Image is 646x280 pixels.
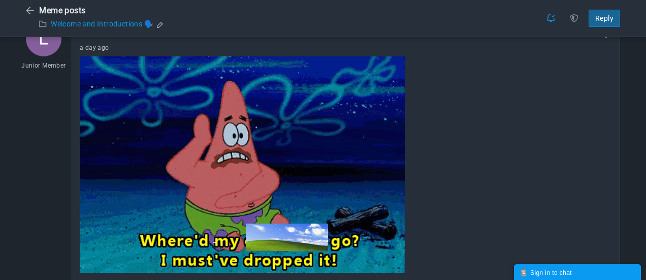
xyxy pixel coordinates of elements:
img: spongebob-patrick-star-bliss-after.gif [80,56,405,273]
a: Reply [589,10,620,27]
a: LEAM305 [80,29,116,39]
div: Sign in to chat [519,267,636,277]
img: 6Tu3zsAAAAGSURBVAMALn4EO32H2hkAAAAASUVORK5CYII= [26,21,61,56]
em: Junior Member [18,61,70,70]
span: Meme posts [39,5,88,17]
time: Aug 20, 2025 9:08 AM [80,44,109,51]
a: Welcome and Introductions 🗣️ [51,20,153,28]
